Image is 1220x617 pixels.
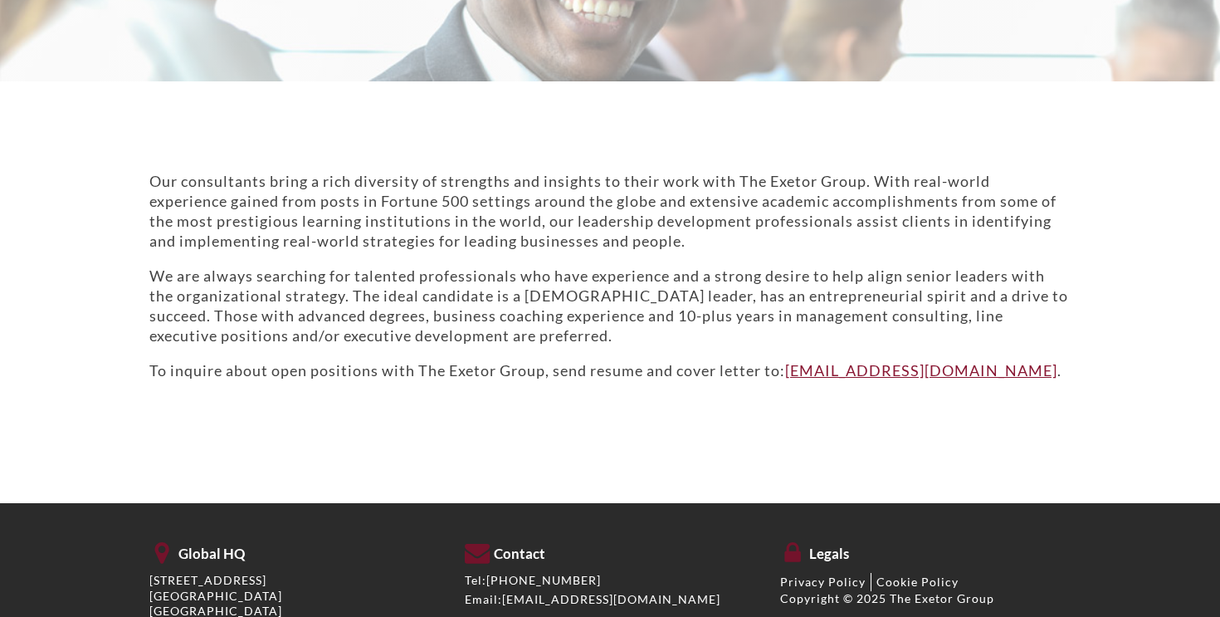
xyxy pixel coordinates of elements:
h5: Contact [465,538,755,562]
a: [EMAIL_ADDRESS][DOMAIN_NAME] [785,361,1057,380]
p: To inquire about open positions with The Exetor Group, send resume and cover letter to: . [149,360,1071,380]
h5: Legals [780,538,1071,562]
a: Privacy Policy [780,575,866,589]
a: [EMAIL_ADDRESS][DOMAIN_NAME] [502,592,720,606]
p: Our consultants bring a rich diversity of strengths and insights to their work with The Exetor Gr... [149,171,1071,251]
h5: Global HQ [149,538,440,562]
div: Tel: [465,573,755,588]
a: Cookie Policy [876,575,959,589]
a: [PHONE_NUMBER] [486,573,601,587]
div: Email: [465,592,755,607]
p: We are always searching for talented professionals who have experience and a strong desire to hel... [149,266,1071,345]
div: Copyright © 2025 The Exetor Group [780,591,1071,606]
